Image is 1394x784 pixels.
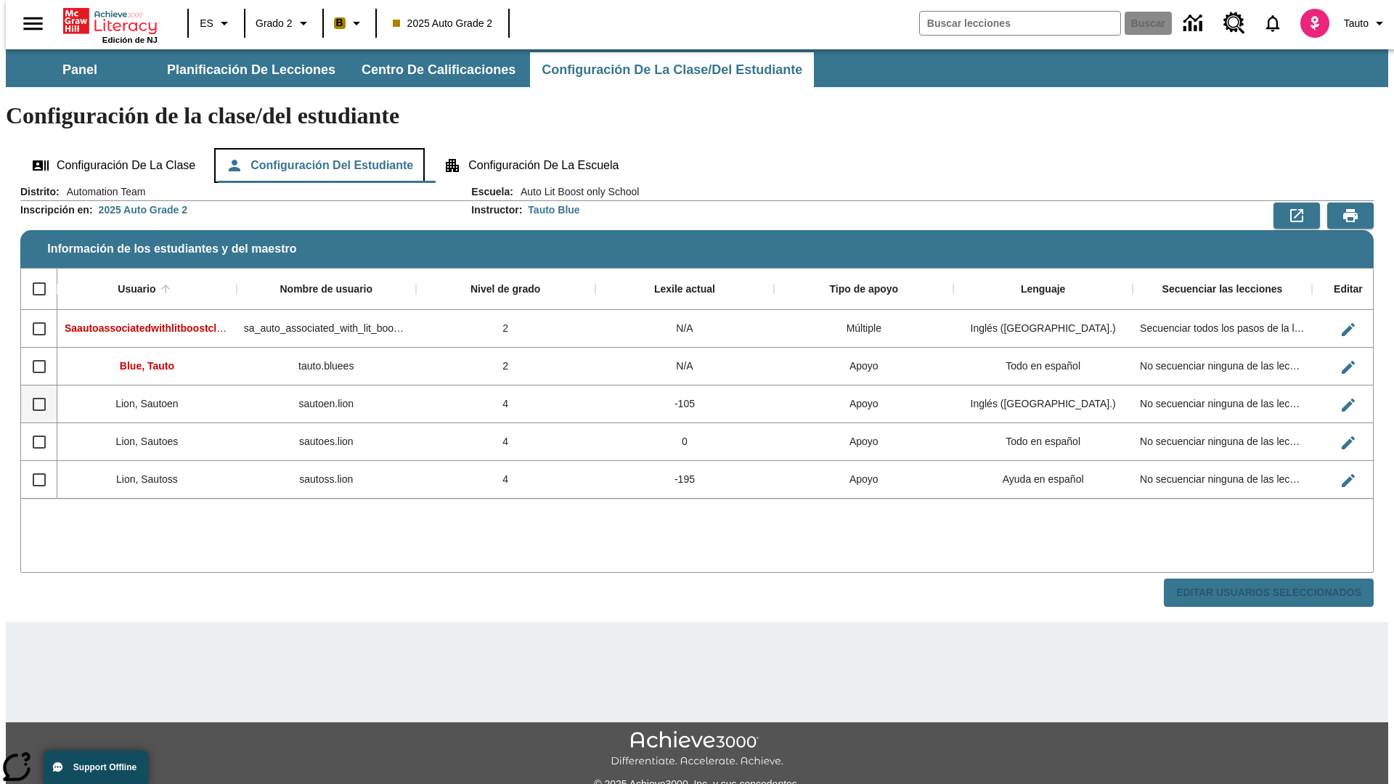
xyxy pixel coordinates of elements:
h2: Escuela : [471,186,513,198]
div: Secuenciar las lecciones [1162,283,1283,296]
span: Grado 2 [256,16,293,31]
div: Subbarra de navegación [6,49,1388,87]
div: -195 [595,461,775,499]
div: -105 [595,385,775,423]
button: Perfil/Configuración [1338,10,1394,36]
div: Subbarra de navegación [6,52,815,87]
div: sautoes.lion [237,423,416,461]
span: Saautoassociatedwithlitboostcl, Saautoassociatedwithlitboostcl [65,322,374,334]
div: Apoyo [774,348,953,385]
div: Tauto Blue [528,203,579,217]
div: sautoss.lion [237,461,416,499]
div: Apoyo [774,461,953,499]
button: Abrir el menú lateral [12,2,54,45]
div: Nombre de usuario [280,283,372,296]
div: N/A [595,348,775,385]
a: Notificaciones [1254,4,1292,42]
h1: Configuración de la clase/del estudiante [6,102,1388,129]
span: ES [200,16,213,31]
span: Automation Team [60,184,146,199]
button: Panel [7,52,152,87]
div: 4 [416,385,595,423]
span: Lion, Sautoss [116,473,178,485]
span: 2025 Auto Grade 2 [393,16,493,31]
button: Editar Usuario [1334,428,1363,457]
button: Planificación de lecciones [155,52,347,87]
button: Editar Usuario [1334,353,1363,382]
div: 4 [416,423,595,461]
a: Centro de información [1175,4,1215,44]
span: Panel [62,62,97,78]
button: Exportar a CSV [1273,203,1320,229]
div: 0 [595,423,775,461]
div: sautoen.lion [237,385,416,423]
button: Editar Usuario [1334,466,1363,495]
div: Apoyo [774,423,953,461]
div: Múltiple [774,310,953,348]
div: Lenguaje [1021,283,1065,296]
span: Planificación de lecciones [167,62,335,78]
button: Support Offline [44,751,148,784]
span: Configuración de la clase/del estudiante [542,62,802,78]
button: Configuración de la clase/del estudiante [530,52,814,87]
button: Grado: Grado 2, Elige un grado [250,10,318,36]
div: N/A [595,310,775,348]
span: Auto Lit Boost only School [513,184,639,199]
span: Blue, Tauto [120,360,174,372]
div: Portada [63,5,158,44]
span: Edición de NJ [102,36,158,44]
button: Boost El color de la clase es anaranjado claro. Cambiar el color de la clase. [328,10,371,36]
div: Lexile actual [654,283,715,296]
div: Inglés (EE. UU.) [953,385,1133,423]
button: Configuración de la clase [20,148,207,183]
span: Información de los estudiantes y del maestro [47,242,296,256]
span: Support Offline [73,762,136,772]
div: 4 [416,461,595,499]
button: Editar Usuario [1334,391,1363,420]
div: No secuenciar ninguna de las lecciones [1133,423,1312,461]
div: No secuenciar ninguna de las lecciones [1133,461,1312,499]
input: Buscar campo [920,12,1120,35]
button: Vista previa de impresión [1327,203,1374,229]
div: Inglés (EE. UU.) [953,310,1133,348]
a: Centro de recursos, Se abrirá en una pestaña nueva. [1215,4,1254,43]
div: 2 [416,310,595,348]
div: Secuenciar todos los pasos de la lección [1133,310,1312,348]
span: B [336,14,343,32]
button: Configuración del estudiante [214,148,425,183]
img: Achieve3000 Differentiate Accelerate Achieve [611,731,783,768]
span: Centro de calificaciones [362,62,515,78]
h2: Inscripción en : [20,204,93,216]
span: Lion, Sautoes [116,436,179,447]
button: Lenguaje: ES, Selecciona un idioma [193,10,240,36]
div: sa_auto_associated_with_lit_boost_classes [237,310,416,348]
span: Lion, Sautoen [115,398,178,409]
div: Apoyo [774,385,953,423]
h2: Distrito : [20,186,60,198]
button: Editar Usuario [1334,315,1363,344]
img: avatar image [1300,9,1329,38]
div: Tipo de apoyo [829,283,898,296]
div: 2 [416,348,595,385]
div: tauto.bluees [237,348,416,385]
div: Editar [1334,283,1363,296]
button: Centro de calificaciones [350,52,527,87]
div: Información de los estudiantes y del maestro [20,184,1374,608]
div: No secuenciar ninguna de las lecciones [1133,348,1312,385]
span: Tauto [1344,16,1369,31]
h2: Instructor : [471,204,522,216]
div: Todo en español [953,423,1133,461]
div: 2025 Auto Grade 2 [99,203,187,217]
div: Nivel de grado [470,283,540,296]
button: Configuración de la escuela [432,148,630,183]
button: Escoja un nuevo avatar [1292,4,1338,42]
div: Ayuda en español [953,461,1133,499]
div: No secuenciar ninguna de las lecciones [1133,385,1312,423]
div: Configuración de la clase/del estudiante [20,148,1374,183]
div: Todo en español [953,348,1133,385]
div: Usuario [118,283,155,296]
a: Portada [63,7,158,36]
